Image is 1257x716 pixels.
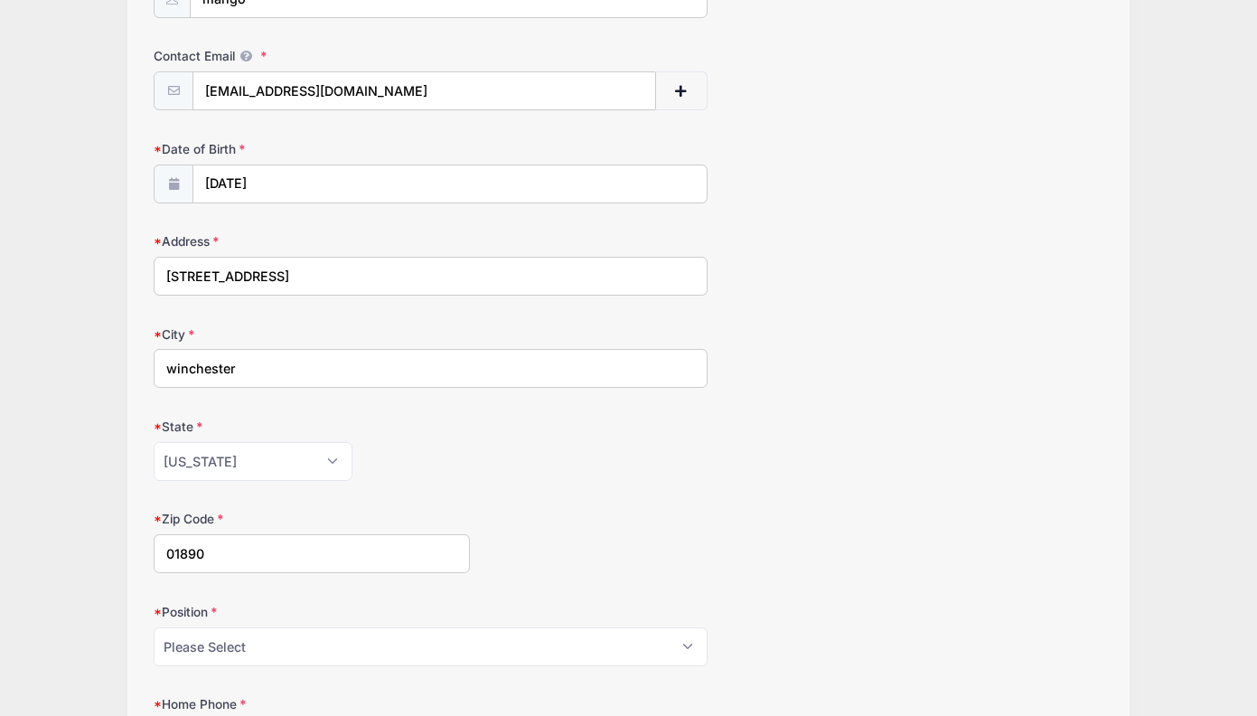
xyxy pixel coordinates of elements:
[154,140,470,158] label: Date of Birth
[154,603,470,621] label: Position
[154,47,470,65] label: Contact Email
[154,418,470,436] label: State
[154,325,470,344] label: City
[192,165,708,203] input: mm/dd/yyyy
[154,510,470,528] label: Zip Code
[154,695,470,713] label: Home Phone
[192,71,656,110] input: email@email.com
[154,232,470,250] label: Address
[154,534,470,573] input: xxxxx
